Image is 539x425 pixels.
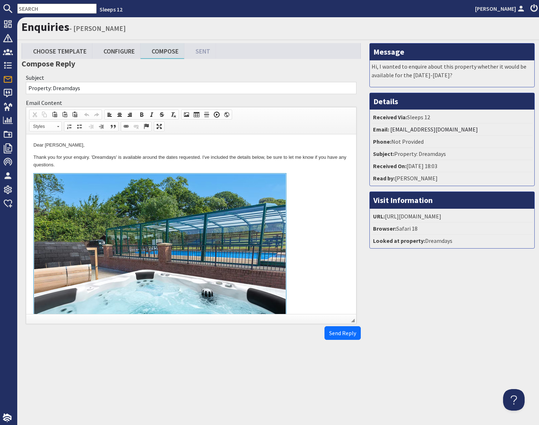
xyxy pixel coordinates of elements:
[373,213,385,220] strong: URL:
[131,122,141,131] a: Unlink
[50,110,60,119] a: Paste
[372,223,533,235] li: Safari 18
[92,110,102,119] a: Redo
[40,110,50,119] a: Copy
[3,414,11,422] img: staytech_i_w-64f4e8e9ee0a9c174fd5317b4b171b261742d2d393467e5bdba4413f4f884c10.svg
[17,4,97,14] input: SEARCH
[60,110,70,119] a: Paste as plain text
[70,110,80,119] a: Paste from Word
[147,110,157,119] a: Italic
[181,110,192,119] a: Image
[29,122,55,131] span: Styles
[372,160,533,172] li: [DATE] 18:03
[22,43,92,59] a: Choose Template
[137,110,147,119] a: Bold
[86,122,96,131] a: Decrease Indent
[390,126,478,133] a: [EMAIL_ADDRESS][DOMAIN_NAME]
[324,326,361,340] button: Send Reply
[373,114,407,121] strong: Received Via:
[373,150,394,157] strong: Subject:
[92,43,140,59] a: Configure
[370,192,534,208] h3: Visit Information
[125,110,135,119] a: Align Right
[26,134,356,314] iframe: Rich Text Editor, enquiry_quick_reply_content
[140,43,184,59] a: Compose
[121,122,131,131] a: Link
[82,110,92,119] a: Undo
[69,24,126,33] small: - [PERSON_NAME]
[373,162,406,170] strong: Received On:
[372,211,533,223] li: [URL][DOMAIN_NAME]
[372,136,533,148] li: Not Provided
[22,20,69,34] a: Enquiries
[74,122,84,131] a: Insert/Remove Bulleted List
[373,175,395,182] strong: Read by:
[96,122,106,131] a: Increase Indent
[503,389,525,411] iframe: Toggle Customer Support
[26,74,44,81] label: Subject
[184,43,216,59] a: Sent
[154,122,164,131] a: Maximize
[141,122,151,131] a: Anchor
[475,4,526,13] a: [PERSON_NAME]
[351,319,355,322] span: Resize
[29,121,62,131] a: Styles
[329,329,356,337] span: Send Reply
[8,39,260,202] img: dreamdays-holiday-home-devon-sleeps-13-hot-tub-2.wide_content.jpg
[115,110,125,119] a: Center
[372,62,533,79] p: Hi, I wanted to enquire about this property whether it would be available for the [DATE]-[DATE]?
[105,110,115,119] a: Align Left
[202,110,212,119] a: Insert Horizontal Line
[372,235,533,246] li: Dreamdays
[373,225,396,232] strong: Browser:
[370,93,534,110] h3: Details
[64,122,74,131] a: Insert/Remove Numbered List
[192,110,202,119] a: Table
[373,237,425,244] strong: Looked at property:
[222,110,232,119] a: IFrame
[22,59,361,68] h3: Compose Reply
[372,172,533,184] li: [PERSON_NAME]
[26,99,62,106] label: Email Content
[100,6,123,13] a: Sleeps 12
[372,111,533,124] li: Sleeps 12
[157,110,167,119] a: Strikethrough
[29,110,40,119] a: Cut
[373,126,389,133] strong: Email:
[373,138,391,145] strong: Phone:
[108,122,118,131] a: Block Quote
[372,148,533,160] li: Property: Dreamdays
[212,110,222,119] a: Insert a Youtube, Vimeo or Dailymotion video
[169,110,179,119] a: Remove Format
[370,43,534,60] h3: Message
